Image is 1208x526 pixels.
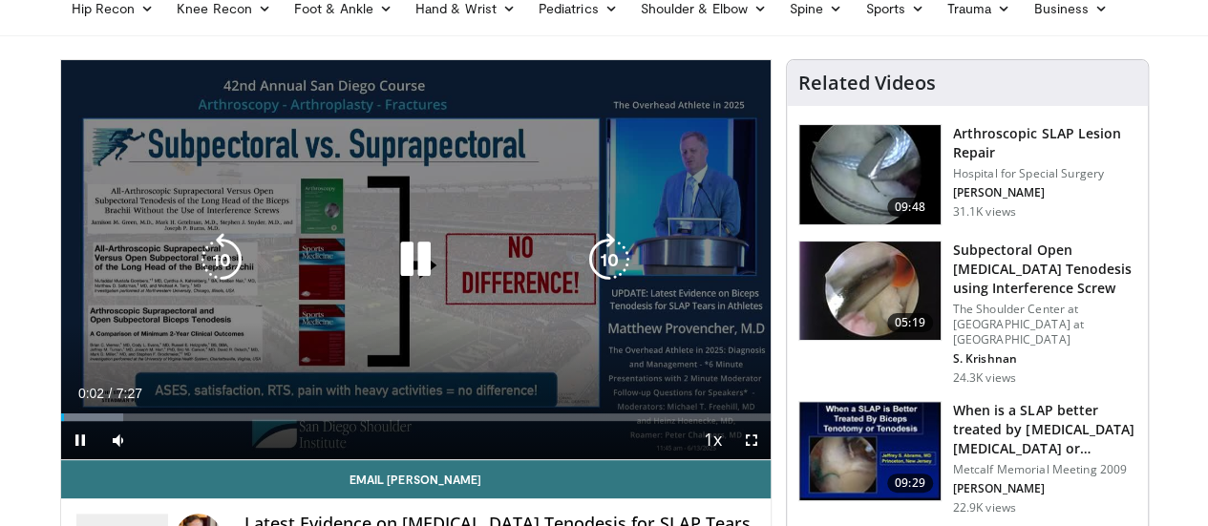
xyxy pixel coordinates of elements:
p: 22.9K views [953,500,1016,515]
span: 0:02 [78,386,104,401]
p: The Shoulder Center at [GEOGRAPHIC_DATA] at [GEOGRAPHIC_DATA] [953,302,1136,347]
h3: When is a SLAP better treated by [MEDICAL_DATA] [MEDICAL_DATA] or tenodesis? [953,401,1136,458]
img: 6871_3.png.150x105_q85_crop-smart_upscale.jpg [799,125,941,224]
span: 09:29 [887,473,933,493]
span: / [109,386,113,401]
p: Hospital for Special Surgery [953,166,1136,181]
span: 7:27 [117,386,142,401]
h4: Related Videos [798,72,936,95]
a: 05:19 Subpectoral Open [MEDICAL_DATA] Tenodesis using Interference Screw The Shoulder Center at [... [798,241,1136,386]
button: Mute [99,421,138,459]
p: Metcalf Memorial Meeting 2009 [953,462,1136,477]
p: S. Krishnan [953,351,1136,367]
p: 31.1K views [953,204,1016,220]
a: 09:29 When is a SLAP better treated by [MEDICAL_DATA] [MEDICAL_DATA] or tenodesis? Metcalf Memori... [798,401,1136,515]
h3: Arthroscopic SLAP Lesion Repair [953,124,1136,162]
a: 09:48 Arthroscopic SLAP Lesion Repair Hospital for Special Surgery [PERSON_NAME] 31.1K views [798,124,1136,225]
h3: Subpectoral Open [MEDICAL_DATA] Tenodesis using Interference Screw [953,241,1136,298]
span: 09:48 [887,198,933,217]
p: 24.3K views [953,370,1016,386]
button: Playback Rate [694,421,732,459]
a: Email [PERSON_NAME] [61,460,771,498]
p: [PERSON_NAME] [953,481,1136,496]
video-js: Video Player [61,60,771,460]
p: [PERSON_NAME] [953,185,1136,200]
img: krish3_3.png.150x105_q85_crop-smart_upscale.jpg [799,242,941,341]
button: Pause [61,421,99,459]
button: Fullscreen [732,421,771,459]
span: 05:19 [887,313,933,332]
img: 639696_3.png.150x105_q85_crop-smart_upscale.jpg [799,402,941,501]
div: Progress Bar [61,413,771,421]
